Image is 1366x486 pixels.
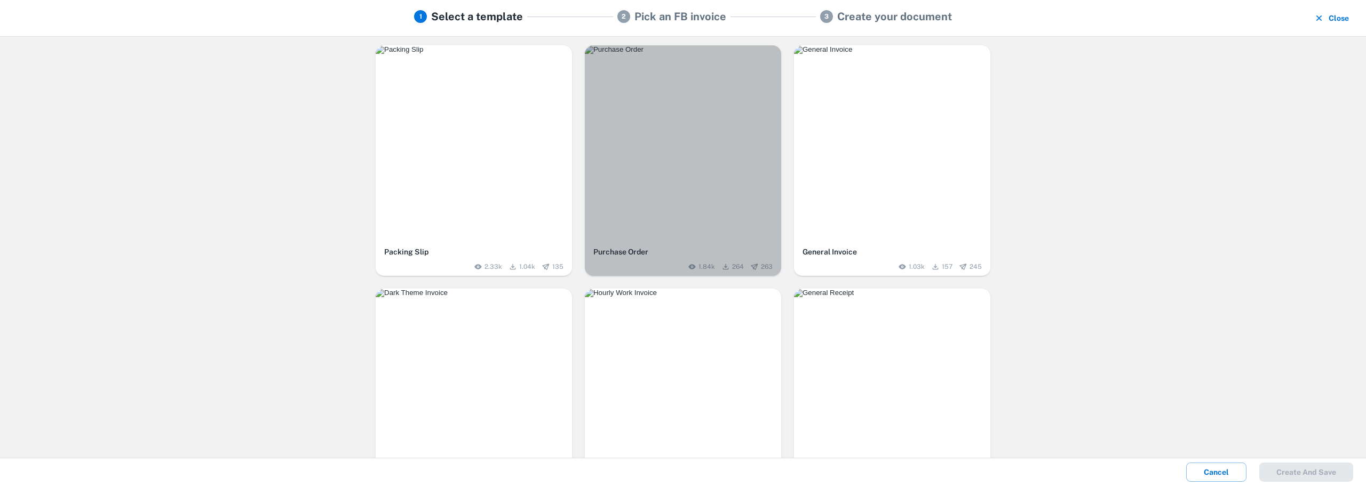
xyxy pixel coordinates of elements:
span: 1.03k [909,262,925,272]
img: Hourly Work Invoice [585,289,781,297]
text: 3 [824,13,829,20]
h5: Select a template [431,9,523,25]
img: Purchase Order [585,45,781,54]
h6: Purchase Order [593,246,773,258]
span: 263 [761,262,773,272]
span: 1.04k [519,262,535,272]
h6: Packing Slip [384,246,563,258]
span: 157 [942,262,952,272]
span: 245 [970,262,982,272]
button: General InvoiceGeneral Invoice1.03k157245 [794,45,990,276]
img: Dark Theme Invoice [376,289,572,297]
button: Packing SlipPacking Slip2.33k1.04k135 [376,45,572,276]
span: 2.33k [485,262,502,272]
img: General Receipt [794,289,990,297]
text: 2 [622,13,626,20]
img: General Invoice [794,45,990,54]
button: Close [1312,9,1353,28]
span: 135 [552,262,563,272]
button: Cancel [1186,463,1246,482]
h5: Pick an FB invoice [634,9,726,25]
img: Packing Slip [376,45,572,54]
span: 264 [732,262,744,272]
text: 1 [419,13,422,20]
h6: General Invoice [803,246,982,258]
button: Purchase OrderPurchase Order1.84k264263 [585,45,781,276]
span: 1.84k [698,262,715,272]
h5: Create your document [837,9,952,25]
